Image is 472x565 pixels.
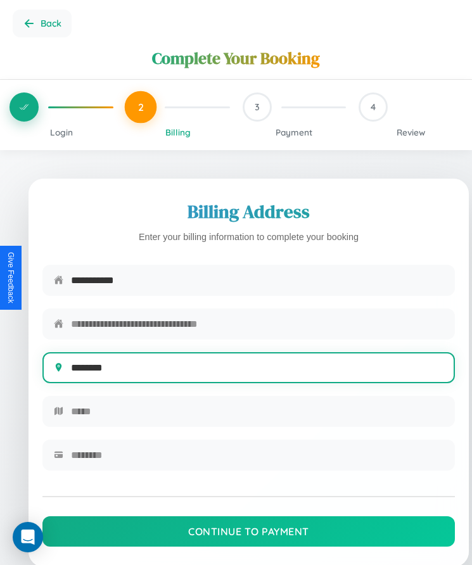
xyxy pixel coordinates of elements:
h1: Complete Your Booking [152,47,320,70]
h2: Billing Address [42,199,455,224]
div: Open Intercom Messenger [13,522,43,552]
span: Payment [276,127,312,137]
span: 3 [255,101,260,113]
span: Billing [165,127,191,137]
span: 2 [137,101,143,113]
div: Give Feedback [6,252,15,303]
span: 4 [371,101,376,113]
button: Continue to Payment [42,516,455,547]
span: Login [50,127,73,137]
p: Enter your billing information to complete your booking [42,229,455,246]
span: Review [397,127,425,137]
button: Go back [13,10,72,37]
